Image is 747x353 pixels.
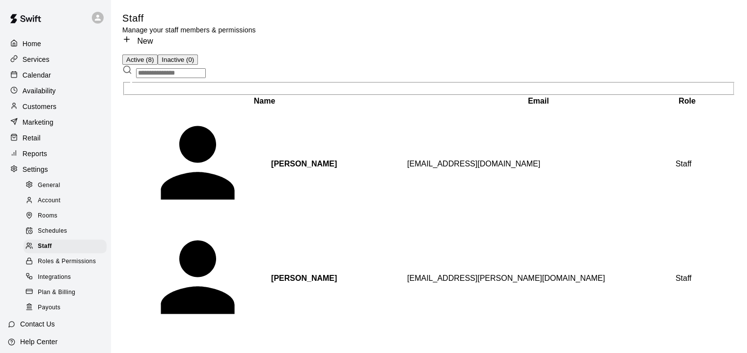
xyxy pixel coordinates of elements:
[24,178,111,193] a: General
[38,196,60,206] span: Account
[20,319,55,329] p: Contact Us
[671,274,695,282] span: Staff
[38,303,60,313] span: Payouts
[8,115,103,130] a: Marketing
[38,181,60,190] span: General
[8,68,103,82] a: Calendar
[24,254,111,270] a: Roles & Permissions
[254,97,276,105] b: Name
[24,285,111,300] a: Plan & Billing
[20,337,57,347] p: Help Center
[24,193,111,208] a: Account
[8,131,103,145] a: Retail
[158,54,198,65] button: Inactive (0)
[8,52,103,67] a: Services
[23,164,48,174] p: Settings
[671,274,702,283] div: Staff
[8,162,103,177] a: Settings
[24,179,107,192] div: General
[23,86,56,96] p: Availability
[38,242,52,251] span: Staff
[24,209,107,223] div: Rooms
[24,239,111,254] a: Staff
[8,99,103,114] a: Customers
[23,39,41,49] p: Home
[671,160,695,168] span: Staff
[528,97,549,105] b: Email
[23,149,47,159] p: Reports
[23,54,50,64] p: Services
[24,271,107,284] div: Integrations
[38,226,67,236] span: Schedules
[23,102,56,111] p: Customers
[38,288,75,298] span: Plan & Billing
[122,12,256,25] h5: Staff
[24,240,107,253] div: Staff
[8,83,103,98] a: Availability
[671,160,702,168] div: Staff
[122,25,256,35] p: Manage your staff members & permissions
[23,133,41,143] p: Retail
[24,301,107,315] div: Payouts
[24,270,111,285] a: Integrations
[8,146,103,161] a: Reports
[24,194,107,208] div: Account
[24,224,111,239] a: Schedules
[24,255,107,269] div: Roles & Permissions
[407,221,670,335] td: [EMAIL_ADDRESS][PERSON_NAME][DOMAIN_NAME]
[122,37,153,45] a: New
[38,272,71,282] span: Integrations
[24,300,111,315] a: Payouts
[23,70,51,80] p: Calendar
[678,97,695,105] b: Role
[407,107,670,220] td: [EMAIL_ADDRESS][DOMAIN_NAME]
[124,108,405,220] div: [PERSON_NAME]
[24,286,107,299] div: Plan & Billing
[122,54,158,65] button: Active (8)
[38,257,96,267] span: Roles & Permissions
[24,224,107,238] div: Schedules
[24,209,111,224] a: Rooms
[23,117,54,127] p: Marketing
[8,36,103,51] a: Home
[38,211,57,221] span: Rooms
[124,222,405,334] div: [PERSON_NAME]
